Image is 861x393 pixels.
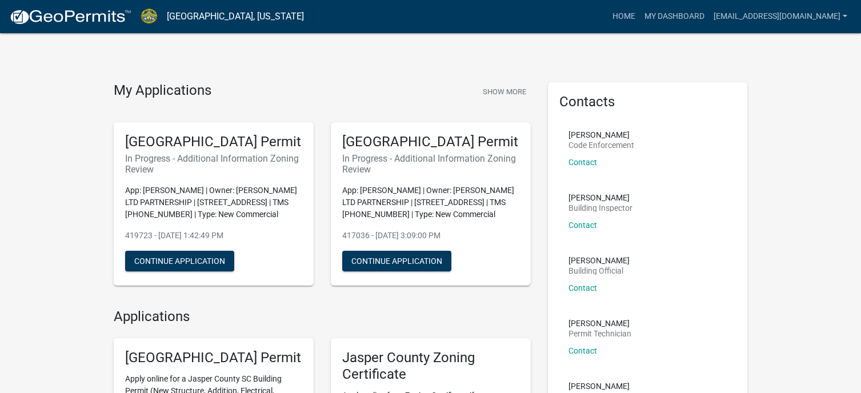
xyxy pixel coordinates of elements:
p: App: [PERSON_NAME] | Owner: [PERSON_NAME] LTD PARTNERSHIP | [STREET_ADDRESS] | TMS [PHONE_NUMBER]... [125,185,302,220]
a: Contact [568,283,597,292]
p: App: [PERSON_NAME] | Owner: [PERSON_NAME] LTD PARTNERSHIP | [STREET_ADDRESS] | TMS [PHONE_NUMBER]... [342,185,519,220]
h5: [GEOGRAPHIC_DATA] Permit [342,134,519,150]
h6: In Progress - Additional Information Zoning Review [125,153,302,175]
p: [PERSON_NAME] [568,319,631,327]
h4: Applications [114,308,531,325]
p: [PERSON_NAME] [568,194,632,202]
button: Show More [478,82,531,101]
h5: Jasper County Zoning Certificate [342,350,519,383]
p: [PERSON_NAME] [568,382,631,390]
h5: [GEOGRAPHIC_DATA] Permit [125,350,302,366]
p: Permit Technician [568,330,631,338]
a: Contact [568,220,597,230]
h4: My Applications [114,82,211,99]
a: Contact [568,158,597,167]
p: Building Official [568,267,630,275]
a: My Dashboard [640,6,709,27]
a: [GEOGRAPHIC_DATA], [US_STATE] [167,7,304,26]
img: Jasper County, South Carolina [141,9,158,24]
p: [PERSON_NAME] [568,256,630,264]
h6: In Progress - Additional Information Zoning Review [342,153,519,175]
p: [PERSON_NAME] [568,131,634,139]
a: [EMAIL_ADDRESS][DOMAIN_NAME] [709,6,852,27]
a: Contact [568,346,597,355]
p: Building Inspector [568,204,632,212]
p: 417036 - [DATE] 3:09:00 PM [342,230,519,242]
h5: [GEOGRAPHIC_DATA] Permit [125,134,302,150]
a: Home [608,6,640,27]
button: Continue Application [125,251,234,271]
h5: Contacts [559,94,736,110]
p: Code Enforcement [568,141,634,149]
p: 419723 - [DATE] 1:42:49 PM [125,230,302,242]
button: Continue Application [342,251,451,271]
